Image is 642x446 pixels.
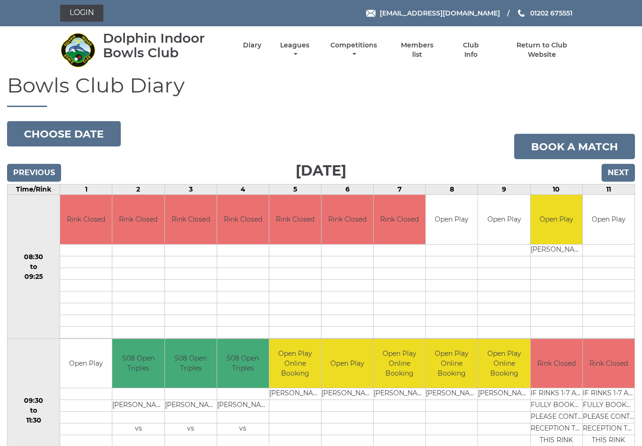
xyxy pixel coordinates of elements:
td: Open Play [426,195,478,244]
a: Email [EMAIL_ADDRESS][DOMAIN_NAME] [366,8,500,18]
h1: Bowls Club Diary [7,74,635,107]
td: [PERSON_NAME] [321,388,373,400]
span: 01202 675551 [530,9,572,17]
td: Open Play [583,195,634,244]
td: IF RINKS 1-7 ARE [583,388,634,400]
a: Club Info [455,41,486,59]
td: [PERSON_NAME] [478,388,530,400]
td: 6 [321,185,374,195]
td: Rink Closed [60,195,112,244]
td: 08:30 to 09:25 [8,195,60,339]
td: [PERSON_NAME] [269,388,321,400]
td: 9 [478,185,530,195]
a: Book a match [514,134,635,159]
td: [PERSON_NAME] [374,388,425,400]
td: [PERSON_NAME] [165,400,217,412]
td: 2 [112,185,164,195]
td: S08 Open Triples [217,339,269,388]
td: Rink Closed [374,195,425,244]
span: [EMAIL_ADDRESS][DOMAIN_NAME] [380,9,500,17]
a: Diary [243,41,261,50]
td: Rink Closed [112,195,164,244]
a: Competitions [328,41,379,59]
td: Open Play Online Booking [426,339,478,388]
td: Open Play Online Booking [374,339,425,388]
td: S08 Open Triples [165,339,217,388]
td: RECEPTION TO BOOK [583,423,634,435]
td: [PERSON_NAME] [112,400,164,412]
td: S08 Open Triples [112,339,164,388]
td: Rink Closed [321,195,373,244]
td: Rink Closed [531,339,582,388]
td: Rink Closed [217,195,269,244]
a: Login [60,5,103,22]
a: Return to Club Website [502,41,582,59]
img: Dolphin Indoor Bowls Club [60,32,95,68]
td: vs [112,423,164,435]
img: Email [366,10,376,17]
td: 8 [426,185,478,195]
td: Rink Closed [269,195,321,244]
td: vs [217,423,269,435]
td: Open Play [321,339,373,388]
td: Open Play Online Booking [269,339,321,388]
td: 1 [60,185,112,195]
td: [PERSON_NAME] [217,400,269,412]
td: Open Play [60,339,112,388]
td: RECEPTION TO BOOK [531,423,582,435]
button: Choose date [7,121,121,146]
img: Phone us [518,9,525,17]
td: Open Play Online Booking [478,339,530,388]
td: 7 [374,185,426,195]
td: PLEASE CONTACT [583,412,634,423]
input: Next [602,164,635,182]
td: 4 [217,185,269,195]
a: Leagues [278,41,312,59]
td: PLEASE CONTACT [531,412,582,423]
td: [PERSON_NAME] [531,244,582,256]
td: vs [165,423,217,435]
td: 3 [164,185,217,195]
td: Rink Closed [583,339,634,388]
a: Members list [396,41,439,59]
td: Time/Rink [8,185,60,195]
td: IF RINKS 1-7 ARE [531,388,582,400]
td: Rink Closed [165,195,217,244]
td: Open Play [478,195,530,244]
a: Phone us 01202 675551 [517,8,572,18]
td: FULLY BOOKED [531,400,582,412]
div: Dolphin Indoor Bowls Club [103,31,227,60]
td: 5 [269,185,321,195]
td: 10 [530,185,582,195]
td: 11 [582,185,634,195]
td: Open Play [531,195,582,244]
td: [PERSON_NAME] [426,388,478,400]
td: FULLY BOOKED [583,400,634,412]
input: Previous [7,164,61,182]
